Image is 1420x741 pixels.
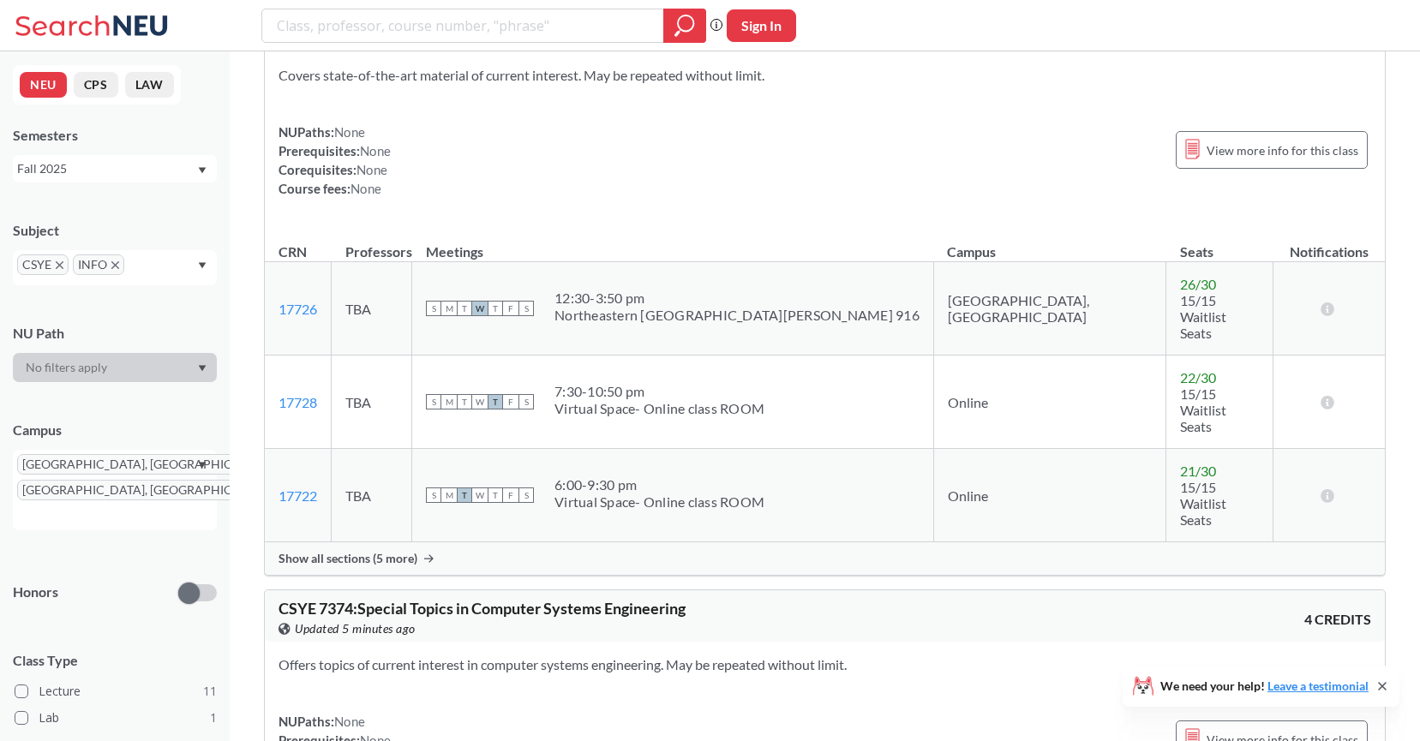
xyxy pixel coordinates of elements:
[15,707,217,729] label: Lab
[13,353,217,382] div: Dropdown arrow
[472,394,488,409] span: W
[441,487,457,503] span: M
[334,124,365,140] span: None
[412,225,934,262] th: Meetings
[1180,385,1226,434] span: 15/15 Waitlist Seats
[279,599,686,618] span: CSYE 7374 : Special Topics in Computer Systems Engineering
[198,462,207,469] svg: Dropdown arrow
[1180,463,1216,479] span: 21 / 30
[125,72,174,98] button: LAW
[503,487,518,503] span: F
[426,487,441,503] span: S
[198,365,207,372] svg: Dropdown arrow
[279,66,1371,85] section: Covers state-of-the-art material of current interest. May be repeated without limit.
[20,72,67,98] button: NEU
[17,480,290,500] span: [GEOGRAPHIC_DATA], [GEOGRAPHIC_DATA]X to remove pill
[356,162,387,177] span: None
[265,542,1385,575] div: Show all sections (5 more)
[13,651,217,670] span: Class Type
[1273,225,1385,262] th: Notifications
[488,394,503,409] span: T
[933,225,1165,262] th: Campus
[554,476,764,493] div: 6:00 - 9:30 pm
[554,307,920,324] div: Northeastern [GEOGRAPHIC_DATA][PERSON_NAME] 916
[13,126,217,145] div: Semesters
[74,72,118,98] button: CPS
[279,123,391,198] div: NUPaths: Prerequisites: Corequisites: Course fees:
[518,487,534,503] span: S
[279,242,307,261] div: CRN
[275,11,651,40] input: Class, professor, course number, "phrase"
[554,383,764,400] div: 7:30 - 10:50 pm
[198,262,207,269] svg: Dropdown arrow
[332,356,412,449] td: TBA
[503,394,518,409] span: F
[554,493,764,511] div: Virtual Space- Online class ROOM
[13,221,217,240] div: Subject
[457,301,472,316] span: T
[663,9,706,43] div: magnifying glass
[295,619,416,638] span: Updated 5 minutes ago
[15,680,217,702] label: Lecture
[503,301,518,316] span: F
[73,254,124,275] span: INFOX to remove pill
[933,356,1165,449] td: Online
[351,181,381,196] span: None
[13,421,217,439] div: Campus
[13,250,217,285] div: CSYEX to remove pillINFOX to remove pillDropdown arrow
[1180,276,1216,292] span: 26 / 30
[554,290,920,307] div: 12:30 - 3:50 pm
[210,708,217,727] span: 1
[111,261,119,269] svg: X to remove pill
[17,159,196,178] div: Fall 2025
[332,262,412,356] td: TBA
[488,487,503,503] span: T
[13,583,58,602] p: Honors
[441,394,457,409] span: M
[203,682,217,701] span: 11
[554,400,764,417] div: Virtual Space- Online class ROOM
[1180,369,1216,385] span: 22 / 30
[426,301,441,316] span: S
[518,301,534,316] span: S
[17,454,290,475] span: [GEOGRAPHIC_DATA], [GEOGRAPHIC_DATA]X to remove pill
[426,394,441,409] span: S
[198,167,207,174] svg: Dropdown arrow
[279,655,1371,674] section: Offers topics of current interest in computer systems engineering. May be repeated without limit.
[1304,610,1371,629] span: 4 CREDITS
[56,261,63,269] svg: X to remove pill
[933,449,1165,542] td: Online
[518,394,534,409] span: S
[1207,140,1358,161] span: View more info for this class
[1267,678,1369,693] a: Leave a testimonial
[332,449,412,542] td: TBA
[457,394,472,409] span: T
[279,551,417,566] span: Show all sections (5 more)
[1180,479,1226,528] span: 15/15 Waitlist Seats
[488,301,503,316] span: T
[933,262,1165,356] td: [GEOGRAPHIC_DATA], [GEOGRAPHIC_DATA]
[1160,680,1369,692] span: We need your help!
[279,487,317,504] a: 17722
[727,9,796,42] button: Sign In
[279,394,317,410] a: 17728
[457,487,472,503] span: T
[334,714,365,729] span: None
[360,143,391,158] span: None
[472,301,488,316] span: W
[279,301,317,317] a: 17726
[472,487,488,503] span: W
[441,301,457,316] span: M
[332,225,412,262] th: Professors
[13,155,217,182] div: Fall 2025Dropdown arrow
[13,324,217,343] div: NU Path
[17,254,69,275] span: CSYEX to remove pill
[1166,225,1273,262] th: Seats
[13,450,217,530] div: [GEOGRAPHIC_DATA], [GEOGRAPHIC_DATA]X to remove pill[GEOGRAPHIC_DATA], [GEOGRAPHIC_DATA]X to remo...
[674,14,695,38] svg: magnifying glass
[1180,292,1226,341] span: 15/15 Waitlist Seats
